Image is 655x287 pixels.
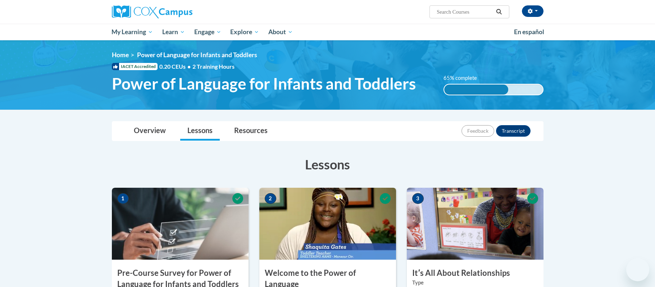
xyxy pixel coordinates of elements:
a: Cox Campus [112,5,249,18]
img: Course Image [259,188,396,260]
span: Explore [230,28,259,36]
span: • [187,63,191,70]
a: About [264,24,297,40]
a: Overview [127,122,173,141]
span: Learn [162,28,185,36]
h3: Lessons [112,155,543,173]
a: En español [509,24,549,40]
button: Transcript [496,125,531,137]
label: 65% complete [444,74,485,82]
span: Power of Language for Infants and Toddlers [137,51,257,59]
div: 65% complete [444,85,508,95]
iframe: Button to launch messaging window [626,258,649,281]
a: Home [112,51,129,59]
img: Course Image [112,188,249,260]
img: Course Image [407,188,543,260]
span: Power of Language for Infants and Toddlers [112,74,416,93]
a: Lessons [180,122,220,141]
span: En español [514,28,544,36]
span: 3 [412,193,424,204]
h3: Itʹs All About Relationships [407,268,543,279]
button: Search [493,8,504,16]
span: Engage [194,28,221,36]
span: 2 [265,193,276,204]
input: Search Courses [436,8,493,16]
a: Explore [226,24,264,40]
span: 0.20 CEUs [159,63,192,70]
a: My Learning [107,24,158,40]
img: Cox Campus [112,5,192,18]
a: Learn [158,24,190,40]
div: Main menu [101,24,554,40]
span: IACET Accredited [112,63,158,70]
span: My Learning [112,28,153,36]
button: Account Settings [522,5,543,17]
span: About [268,28,293,36]
label: Type [412,279,538,287]
a: Resources [227,122,275,141]
span: 1 [117,193,129,204]
span: 2 Training Hours [192,63,235,70]
a: Engage [190,24,226,40]
button: Feedback [461,125,494,137]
